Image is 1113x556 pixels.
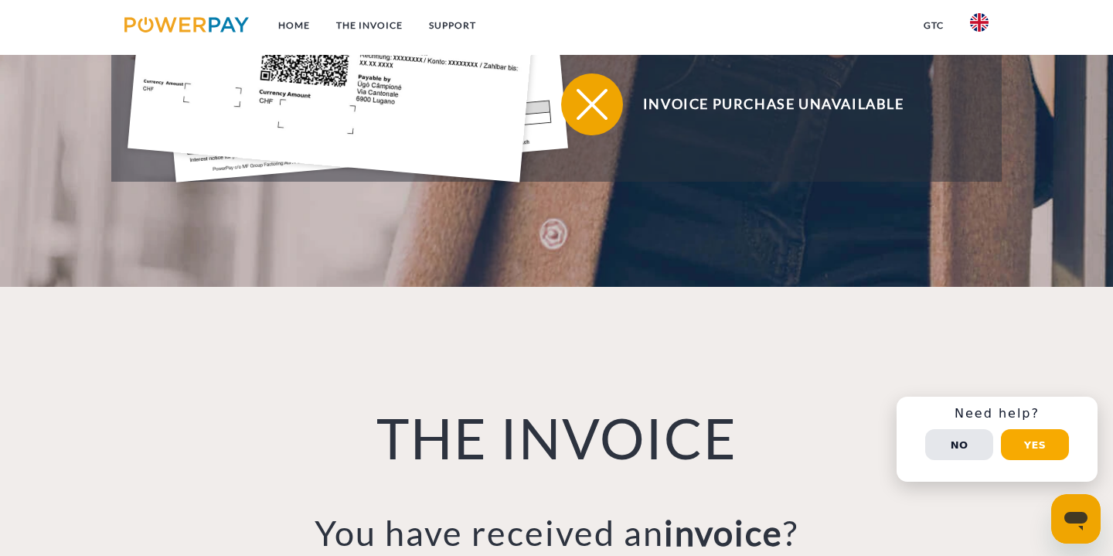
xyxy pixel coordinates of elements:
[416,12,489,39] a: Support
[323,12,416,39] a: THE INVOICE
[561,73,963,135] button: Invoice purchase unavailable
[124,403,989,472] h1: THE INVOICE
[925,429,993,460] button: No
[910,12,957,39] a: GTC
[1001,429,1069,460] button: Yes
[584,73,963,135] span: Invoice purchase unavailable
[573,85,611,124] img: qb_close.svg
[664,512,783,554] b: invoice
[1051,494,1101,544] iframe: Button to launch messaging window
[970,13,989,32] img: en
[124,17,249,32] img: logo-powerpay.svg
[897,397,1098,482] div: Schnellhilfe
[906,406,1088,421] h3: Need help?
[265,12,323,39] a: Home
[124,511,989,554] h3: You have received an ?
